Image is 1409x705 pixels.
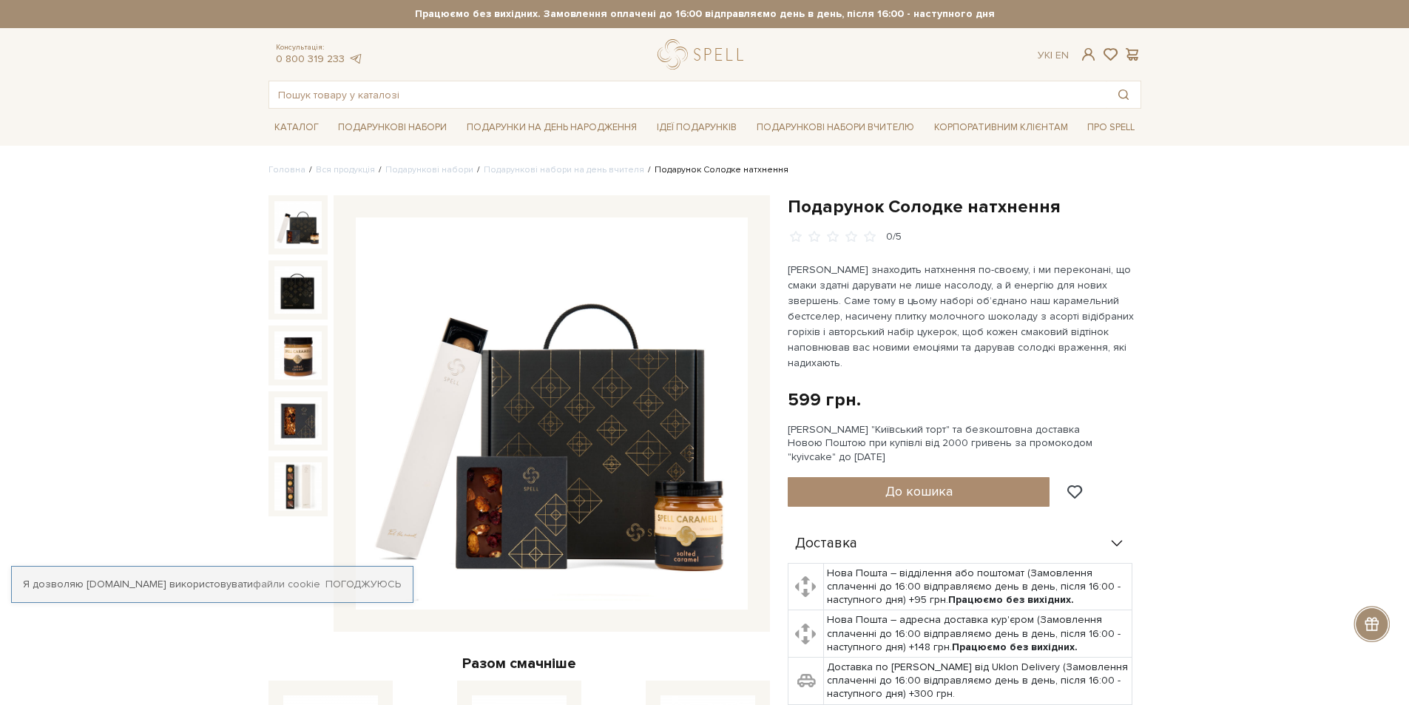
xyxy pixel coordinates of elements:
[274,201,322,249] img: Подарунок Солодке натхнення
[751,115,920,140] a: Подарункові набори Вчителю
[952,641,1078,653] b: Працюємо без вихідних.
[651,116,743,139] a: Ідеї подарунків
[268,7,1141,21] strong: Працюємо без вихідних. Замовлення оплачені до 16:00 відправляємо день в день, після 16:00 - насту...
[253,578,320,590] a: файли cookie
[824,658,1132,705] td: Доставка по [PERSON_NAME] від Uklon Delivery (Замовлення сплаченні до 16:00 відправляємо день в д...
[788,423,1141,464] div: [PERSON_NAME] "Київський торт" та безкоштовна доставка Новою Поштою при купівлі від 2000 гривень ...
[658,39,750,70] a: logo
[1081,116,1141,139] a: Про Spell
[12,578,413,591] div: Я дозволяю [DOMAIN_NAME] використовувати
[274,266,322,314] img: Подарунок Солодке натхнення
[788,477,1050,507] button: До кошика
[928,116,1074,139] a: Корпоративним клієнтам
[644,163,788,177] li: Подарунок Солодке натхнення
[268,116,325,139] a: Каталог
[356,217,748,610] img: Подарунок Солодке натхнення
[269,81,1106,108] input: Пошук товару у каталозі
[1050,49,1052,61] span: |
[274,397,322,445] img: Подарунок Солодке натхнення
[461,116,643,139] a: Подарунки на День народження
[788,195,1141,218] h1: Подарунок Солодке натхнення
[1038,49,1069,62] div: Ук
[948,593,1074,606] b: Працюємо без вихідних.
[788,262,1135,371] p: [PERSON_NAME] знаходить натхнення по-своєму, і ми переконані, що смаки здатні дарувати не лише на...
[885,483,953,499] span: До кошика
[1106,81,1141,108] button: Пошук товару у каталозі
[276,43,363,53] span: Консультація:
[276,53,345,65] a: 0 800 319 233
[824,563,1132,610] td: Нова Пошта – відділення або поштомат (Замовлення сплаченні до 16:00 відправляємо день в день, піс...
[788,388,861,411] div: 599 грн.
[886,230,902,244] div: 0/5
[1055,49,1069,61] a: En
[268,654,770,673] div: Разом смачніше
[316,164,375,175] a: Вся продукція
[348,53,363,65] a: telegram
[484,164,644,175] a: Подарункові набори на день вчителя
[824,610,1132,658] td: Нова Пошта – адресна доставка кур'єром (Замовлення сплаченні до 16:00 відправляємо день в день, п...
[795,537,857,550] span: Доставка
[332,116,453,139] a: Подарункові набори
[268,164,305,175] a: Головна
[325,578,401,591] a: Погоджуюсь
[274,331,322,379] img: Подарунок Солодке натхнення
[274,462,322,510] img: Подарунок Солодке натхнення
[385,164,473,175] a: Подарункові набори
